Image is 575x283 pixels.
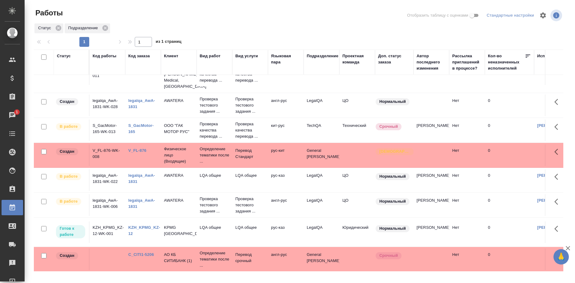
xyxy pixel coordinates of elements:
button: 🙏 [553,249,569,265]
a: legalqa_AwA-1831 [128,198,155,209]
td: LegalQA [304,95,339,116]
p: Статус [38,25,53,31]
td: ЦО [339,169,375,191]
div: Статус [34,23,63,33]
div: Заказ еще не согласован с клиентом, искать исполнителей рано [55,252,86,260]
p: Проверка качества перевода ... [235,121,265,139]
p: Нормальный [379,225,406,232]
p: В работе [60,173,78,180]
p: ООО "ГАК МОТОР РУС" [164,123,194,135]
button: Здесь прячутся важные кнопки [551,95,565,109]
div: Клиент [164,53,178,59]
div: Исполнитель может приступить к работе [55,224,86,239]
a: V_FL-876 [128,148,146,153]
span: 🙏 [556,250,566,263]
button: Здесь прячутся важные кнопки [551,169,565,184]
td: Нет [449,169,485,191]
span: Отобразить таблицу с оценками [407,12,468,18]
td: англ-рус [268,194,304,216]
div: Код работы [93,53,116,59]
td: Нет [449,194,485,216]
td: 0 [485,221,534,243]
button: Здесь прячутся важные кнопки [551,119,565,134]
td: ЦО [339,194,375,216]
td: 0 [485,119,534,141]
div: Подразделение [65,23,110,33]
button: Здесь прячутся важные кнопки [551,144,565,159]
div: Заказ еще не согласован с клиентом, искать исполнителей рано [55,98,86,106]
td: рус-каз [268,221,304,243]
td: Технический [339,119,375,141]
span: из 1 страниц [156,38,182,47]
p: LQA общее [200,224,229,231]
p: Нормальный [379,99,406,105]
div: Рассылка приглашений в процессе? [452,53,482,71]
div: Исполнитель [537,53,564,59]
td: ЦО [339,95,375,116]
span: Посмотреть информацию [550,10,563,21]
td: TechQA [304,119,339,141]
span: Работы [34,8,63,18]
div: Автор последнего изменения [417,53,446,71]
td: 0 [485,144,534,166]
a: [PERSON_NAME] [537,225,571,230]
p: Физическое лицо (Входящие) [164,146,194,164]
td: [PERSON_NAME] [413,169,449,191]
div: Исполнитель выполняет работу [55,172,86,181]
td: legalqa_AwA-1831-WK-022 [90,169,125,191]
td: LegalQA [304,169,339,191]
div: split button [485,11,536,20]
p: Перевод срочный [235,252,265,264]
div: Исполнитель выполняет работу [55,123,86,131]
a: legalqa_AwA-1831 [128,98,155,109]
td: Нет [449,249,485,270]
div: Языковая пара [271,53,301,65]
td: 0 [485,95,534,116]
a: C_CITI1-5206 [128,252,154,257]
p: Проверка качества перевода ... [200,121,229,139]
td: [PERSON_NAME] [413,194,449,216]
div: Доп. статус заказа [378,53,410,65]
a: S_GacMotor-165 [128,123,154,134]
p: Проверка тестового задания ... [200,196,229,214]
td: Юридический [339,221,375,243]
button: Здесь прячутся важные кнопки [551,194,565,209]
div: Статус [57,53,71,59]
td: General [PERSON_NAME] [304,249,339,270]
p: KPMG [GEOGRAPHIC_DATA] [164,224,194,237]
p: LQA общее [235,224,265,231]
td: [PERSON_NAME] [413,221,449,243]
p: LQA общее [235,172,265,179]
td: рус-кит [268,144,304,166]
td: [PERSON_NAME] [413,119,449,141]
a: [PERSON_NAME] [537,173,571,178]
div: Проектная команда [342,53,372,65]
button: Здесь прячутся важные кнопки [551,221,565,236]
p: AWATERA [164,98,194,104]
td: англ-рус [268,249,304,270]
p: Проверка тестового задания ... [235,196,265,214]
p: Срочный [379,123,398,130]
p: Проверка тестового задания ... [200,96,229,115]
p: Создан [60,253,74,259]
p: АО КБ СИТИБАНК (1) [164,252,194,264]
p: Срочный [379,253,398,259]
td: англ-рус [268,95,304,116]
td: V_FL-876-WK-008 [90,144,125,166]
p: Перевод Стандарт [235,148,265,160]
p: [DEMOGRAPHIC_DATA] [379,148,410,155]
td: Нет [449,119,485,141]
a: KZH_KPMG_KZ-12 [128,225,160,236]
div: Исполнитель выполняет работу [55,197,86,206]
td: Нет [449,95,485,116]
td: KZH_KPMG_KZ-12-WK-001 [90,221,125,243]
td: LegalQA [304,221,339,243]
td: legalqa_AwA-1831-WK-006 [90,194,125,216]
a: legalqa_AwA-1831 [128,173,155,184]
td: Нет [449,221,485,243]
td: S_GacMotor-165-WK-013 [90,119,125,141]
span: 1 [12,109,22,115]
p: AWATERA [164,197,194,204]
p: Создан [60,99,74,105]
td: 0 [485,194,534,216]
